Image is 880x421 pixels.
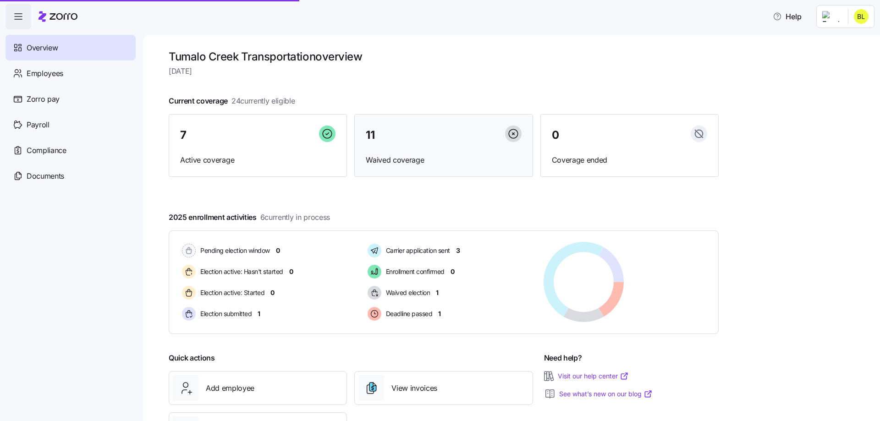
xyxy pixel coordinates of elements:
span: Employees [27,68,63,79]
a: Documents [5,163,136,189]
span: Overview [27,42,58,54]
span: 6 currently in process [260,212,330,223]
span: 0 [451,267,455,276]
span: 0 [270,288,275,297]
a: Compliance [5,137,136,163]
img: Employer logo [822,11,841,22]
h1: Tumalo Creek Transportation overview [169,49,719,64]
span: 3 [456,246,460,255]
a: Payroll [5,112,136,137]
span: 1 [258,309,260,318]
span: 1 [436,288,439,297]
button: Help [765,7,809,26]
img: 301f6adaca03784000fa73adabf33a6b [854,9,869,24]
span: View invoices [391,383,437,394]
span: Pending election window [198,246,270,255]
span: 11 [366,130,374,141]
span: 24 currently eligible [231,95,295,107]
span: Election active: Hasn't started [198,267,283,276]
span: Waived coverage [366,154,521,166]
span: Waived election [383,288,430,297]
span: [DATE] [169,66,719,77]
span: Payroll [27,119,49,131]
span: Coverage ended [552,154,707,166]
span: 0 [289,267,293,276]
span: Need help? [544,352,582,364]
span: 1 [438,309,441,318]
span: Add employee [206,383,254,394]
span: Current coverage [169,95,295,107]
span: Documents [27,170,64,182]
span: Zorro pay [27,93,60,105]
span: Deadline passed [383,309,433,318]
span: Help [773,11,802,22]
a: Overview [5,35,136,60]
a: See what’s new on our blog [559,389,653,399]
span: Active coverage [180,154,335,166]
span: 0 [276,246,280,255]
a: Zorro pay [5,86,136,112]
span: Quick actions [169,352,215,364]
span: Compliance [27,145,66,156]
span: Enrollment confirmed [383,267,445,276]
span: Election active: Started [198,288,264,297]
span: 2025 enrollment activities [169,212,330,223]
span: 7 [180,130,187,141]
span: Election submitted [198,309,252,318]
a: Visit our help center [558,372,629,381]
a: Employees [5,60,136,86]
span: Carrier application sent [383,246,450,255]
span: 0 [552,130,559,141]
